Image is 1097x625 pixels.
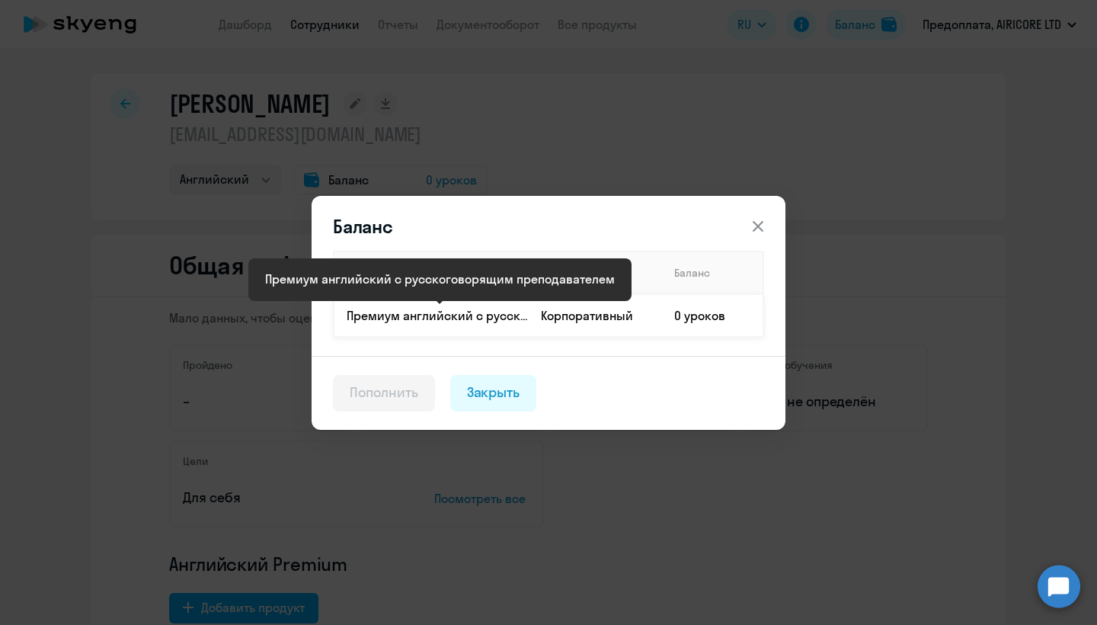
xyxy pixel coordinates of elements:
div: Премиум английский с русскоговорящим преподавателем [265,270,615,288]
td: Корпоративный [529,294,662,337]
th: Способ оплаты [529,252,662,294]
div: Закрыть [467,383,520,402]
div: Пополнить [350,383,418,402]
th: Продукт [334,252,529,294]
button: Пополнить [333,375,435,412]
th: Баланс [662,252,763,294]
button: Закрыть [450,375,537,412]
p: Премиум английский с русскоговорящим преподавателем [347,307,528,324]
header: Баланс [312,214,785,239]
td: 0 уроков [662,294,763,337]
